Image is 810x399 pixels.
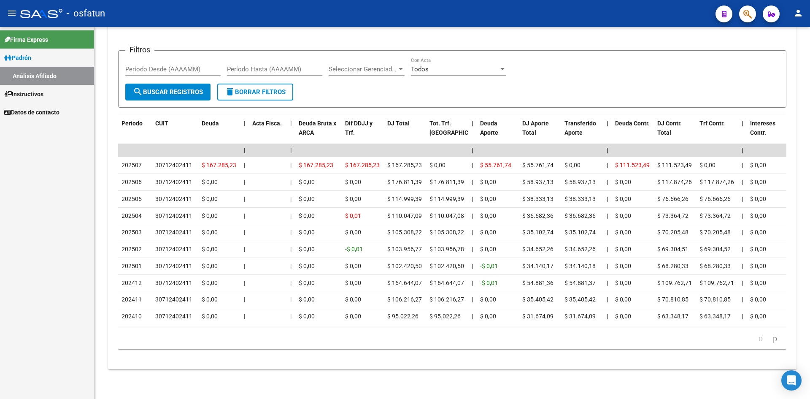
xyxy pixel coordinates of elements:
[299,246,315,252] span: $ 0,00
[67,4,105,23] span: - osfatun
[290,296,292,303] span: |
[429,212,464,219] span: $ 110.047,08
[522,263,553,269] span: $ 34.140,17
[564,179,596,185] span: $ 58.937,13
[387,280,422,286] span: $ 164.644,07
[750,280,766,286] span: $ 0,00
[654,114,696,152] datatable-header-cell: DJ Contr. Total
[480,313,496,320] span: $ 0,00
[750,195,766,202] span: $ 0,00
[121,246,142,252] span: 202502
[429,313,461,320] span: $ 95.022,26
[429,263,464,269] span: $ 102.420,50
[155,278,192,288] div: 30712402411
[472,147,473,154] span: |
[345,162,380,168] span: $ 167.285,23
[252,120,282,127] span: Acta Fisca.
[244,280,245,286] span: |
[699,313,731,320] span: $ 63.348,17
[429,296,464,303] span: $ 106.216,27
[522,195,553,202] span: $ 38.333,13
[699,162,715,168] span: $ 0,00
[793,8,803,18] mat-icon: person
[742,280,743,286] span: |
[121,263,142,269] span: 202501
[747,114,789,152] datatable-header-cell: Intereses Contr.
[244,162,245,168] span: |
[564,212,596,219] span: $ 36.682,36
[742,229,743,236] span: |
[781,370,802,391] div: Open Intercom Messenger
[607,212,608,219] span: |
[121,195,142,202] span: 202505
[240,114,249,152] datatable-header-cell: |
[299,296,315,303] span: $ 0,00
[345,263,361,269] span: $ 0,00
[384,114,426,152] datatable-header-cell: DJ Total
[657,280,692,286] span: $ 109.762,71
[155,160,192,170] div: 30712402411
[699,280,734,286] span: $ 109.762,71
[290,120,292,127] span: |
[738,114,747,152] datatable-header-cell: |
[472,162,473,168] span: |
[429,120,487,136] span: Tot. Trf. [GEOGRAPHIC_DATA]
[429,179,464,185] span: $ 176.811,39
[429,246,464,252] span: $ 103.956,78
[607,195,608,202] span: |
[387,195,422,202] span: $ 114.999,39
[480,120,498,136] span: Deuda Aporte
[202,246,218,252] span: $ 0,00
[429,229,464,236] span: $ 105.308,22
[345,296,361,303] span: $ 0,00
[657,296,688,303] span: $ 70.810,85
[657,229,688,236] span: $ 70.205,48
[225,87,235,97] mat-icon: delete
[4,90,43,99] span: Instructivos
[387,313,418,320] span: $ 95.022,26
[742,162,743,168] span: |
[750,313,766,320] span: $ 0,00
[522,229,553,236] span: $ 35.102,74
[202,120,219,127] span: Deuda
[290,162,292,168] span: |
[480,195,496,202] span: $ 0,00
[125,44,154,56] h3: Filtros
[657,313,688,320] span: $ 63.348,17
[290,246,292,252] span: |
[202,263,218,269] span: $ 0,00
[696,114,738,152] datatable-header-cell: Trf Contr.
[657,179,692,185] span: $ 117.874,26
[345,313,361,320] span: $ 0,00
[299,263,315,269] span: $ 0,00
[699,179,734,185] span: $ 117.874,26
[345,246,363,252] span: -$ 0,01
[299,212,315,219] span: $ 0,00
[118,114,152,152] datatable-header-cell: Período
[429,195,464,202] span: $ 114.999,39
[155,312,192,321] div: 30712402411
[750,296,766,303] span: $ 0,00
[290,313,292,320] span: |
[155,295,192,304] div: 30712402411
[429,280,464,286] span: $ 164.644,07
[249,114,287,152] datatable-header-cell: Acta Fisca.
[244,120,246,127] span: |
[198,114,240,152] datatable-header-cell: Deuda
[299,280,315,286] span: $ 0,00
[4,53,31,62] span: Padrón
[742,263,743,269] span: |
[607,296,608,303] span: |
[522,179,553,185] span: $ 58.937,13
[607,179,608,185] span: |
[472,313,473,320] span: |
[121,296,142,303] span: 202411
[244,263,245,269] span: |
[299,162,333,168] span: $ 167.285,23
[121,229,142,236] span: 202503
[244,179,245,185] span: |
[615,280,631,286] span: $ 0,00
[480,229,496,236] span: $ 0,00
[295,114,342,152] datatable-header-cell: Deuda Bruta x ARCA
[607,162,608,168] span: |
